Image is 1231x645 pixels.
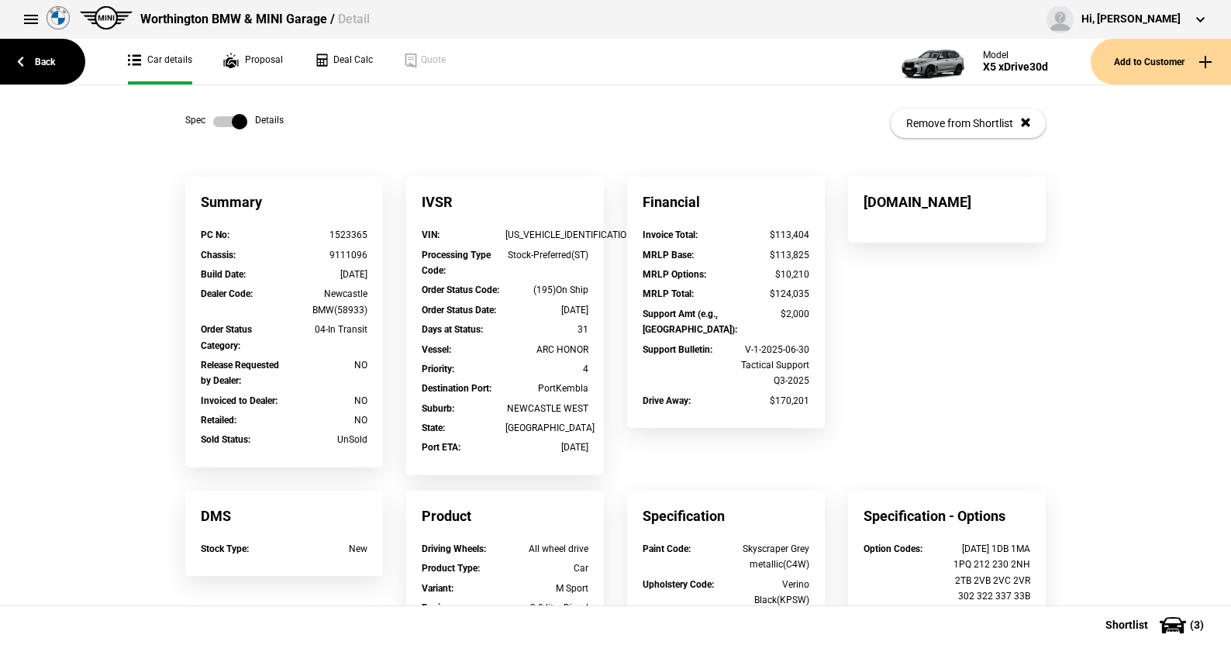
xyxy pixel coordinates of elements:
div: Model [983,50,1048,60]
strong: Build Date : [201,269,246,280]
strong: Invoiced to Dealer : [201,395,278,406]
div: [DATE] [284,267,368,282]
strong: Drive Away : [643,395,691,406]
span: Shortlist [1105,619,1148,630]
strong: Product Type : [422,563,480,574]
div: Verino Black(KPSW) [726,577,810,609]
span: Detail [338,12,370,26]
strong: Processing Type Code : [422,250,491,276]
div: New [284,541,368,557]
div: [DATE] [505,302,589,318]
img: bmw.png [47,6,70,29]
a: Proposal [223,39,283,85]
strong: Driving Wheels : [422,543,486,554]
div: NEWCASTLE WEST [505,401,589,416]
div: Car [505,560,589,576]
strong: Release Requested by Dealer : [201,360,279,386]
div: 31 [505,322,589,337]
a: Deal Calc [314,39,373,85]
strong: Paint Code : [643,543,691,554]
div: [DOMAIN_NAME] [848,177,1046,227]
strong: Order Status Code : [422,285,499,295]
div: Product [406,491,604,541]
strong: Retailed : [201,415,236,426]
div: Newcastle BMW(58933) [284,286,368,318]
div: $113,825 [726,247,810,263]
div: Spec Details [185,114,284,129]
strong: Days at Status : [422,324,483,335]
div: 9111096 [284,247,368,263]
div: Skyscraper Grey metallic(C4W) [726,541,810,573]
div: M Sport [505,581,589,596]
div: X5 xDrive30d [983,60,1048,74]
strong: MRLP Options : [643,269,706,280]
strong: Chassis : [201,250,236,260]
div: $124,035 [726,286,810,302]
div: NO [284,357,368,373]
div: 04-In Transit [284,322,368,337]
div: ARC HONOR [505,342,589,357]
div: NO [284,393,368,409]
div: V-1-2025-06-30 Tactical Support Q3-2025 [726,342,810,389]
strong: PC No : [201,229,229,240]
div: Specification - Options [848,491,1046,541]
strong: MRLP Total : [643,288,694,299]
strong: Suburb : [422,403,454,414]
div: (195)On Ship [505,282,589,298]
strong: Dealer Code : [201,288,253,299]
strong: Order Status Date : [422,305,496,316]
div: DMS [185,491,383,541]
div: [US_VEHICLE_IDENTIFICATION_NUMBER] [505,227,589,243]
strong: State : [422,423,445,433]
div: Stock-Preferred(ST) [505,247,589,263]
strong: Order Status Category : [201,324,252,350]
strong: MRLP Base : [643,250,694,260]
strong: Vessel : [422,344,451,355]
button: Remove from Shortlist [891,109,1046,138]
div: $113,404 [726,227,810,243]
strong: Upholstery Code : [643,579,714,590]
span: ( 3 ) [1190,619,1204,630]
div: 1523365 [284,227,368,243]
strong: Option Codes : [864,543,922,554]
div: Worthington BMW & MINI Garage / [140,11,370,28]
div: Financial [627,177,825,227]
div: $2,000 [726,306,810,322]
div: UnSold [284,432,368,447]
button: Add to Customer [1091,39,1231,85]
a: Car details [128,39,192,85]
div: $170,201 [726,393,810,409]
strong: Invoice Total : [643,229,698,240]
strong: Variant : [422,583,453,594]
strong: Engine : [422,602,453,613]
div: Hi, [PERSON_NAME] [1081,12,1181,27]
strong: Destination Port : [422,383,491,394]
div: [GEOGRAPHIC_DATA] [505,420,589,436]
div: 4 [505,361,589,377]
strong: Priority : [422,364,454,374]
div: [DATE] [505,440,589,455]
strong: Port ETA : [422,442,460,453]
div: Specification [627,491,825,541]
div: NO [284,412,368,428]
div: All wheel drive [505,541,589,557]
div: Summary [185,177,383,227]
strong: Stock Type : [201,543,249,554]
strong: Sold Status : [201,434,250,445]
div: $10,210 [726,267,810,282]
strong: VIN : [422,229,440,240]
button: Shortlist(3) [1082,605,1231,644]
img: mini.png [80,6,133,29]
strong: Support Bulletin : [643,344,712,355]
strong: Support Amt (e.g., [GEOGRAPHIC_DATA]) : [643,309,737,335]
div: 3.0 litre Diesel engine (B57X) [505,600,589,632]
div: PortKembla [505,381,589,396]
div: IVSR [406,177,604,227]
